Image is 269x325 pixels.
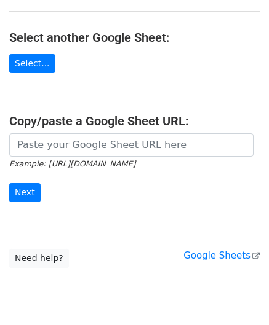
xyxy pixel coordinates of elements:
[9,159,135,168] small: Example: [URL][DOMAIN_NAME]
[9,30,260,45] h4: Select another Google Sheet:
[9,54,55,73] a: Select...
[9,114,260,128] h4: Copy/paste a Google Sheet URL:
[9,133,254,157] input: Paste your Google Sheet URL here
[183,250,260,261] a: Google Sheets
[207,266,269,325] iframe: Chat Widget
[9,249,69,268] a: Need help?
[9,183,41,202] input: Next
